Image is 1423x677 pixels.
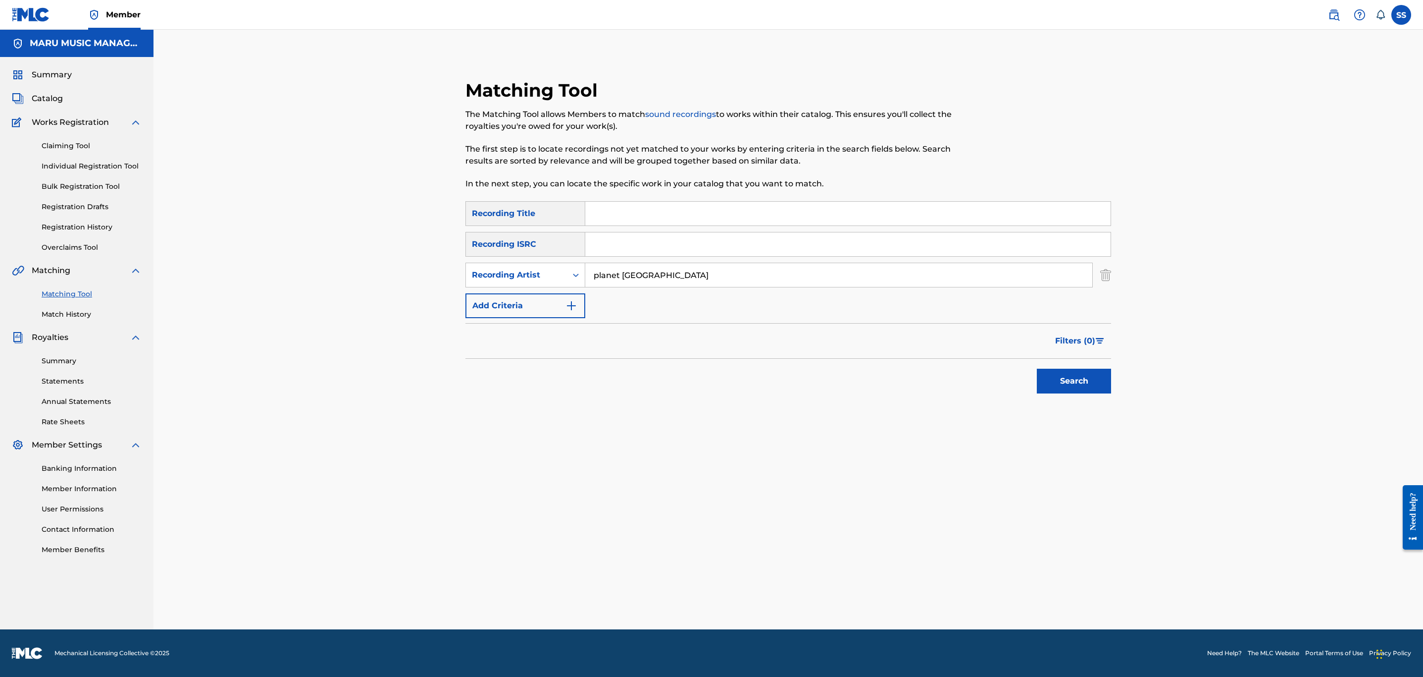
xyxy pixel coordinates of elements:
[465,201,1111,398] form: Search Form
[12,332,24,343] img: Royalties
[465,79,603,102] h2: Matching Tool
[32,439,102,451] span: Member Settings
[465,143,963,167] p: The first step is to locate recordings not yet matched to your works by entering criteria in the ...
[32,69,72,81] span: Summary
[12,7,50,22] img: MLC Logo
[1391,5,1411,25] div: User Menu
[1369,649,1411,658] a: Privacy Policy
[42,484,142,494] a: Member Information
[465,178,963,190] p: In the next step, you can locate the specific work in your catalog that you want to match.
[130,116,142,128] img: expand
[42,524,142,535] a: Contact Information
[42,463,142,474] a: Banking Information
[12,265,24,277] img: Matching
[32,93,63,105] span: Catalog
[42,242,142,253] a: Overclaims Tool
[1055,335,1095,347] span: Filters ( 0 )
[32,265,70,277] span: Matching
[1037,369,1111,394] button: Search
[1324,5,1344,25] a: Public Search
[88,9,100,21] img: Top Rightsholder
[565,300,577,312] img: 9d2ae6d4665cec9f34b9.svg
[42,545,142,555] a: Member Benefits
[12,93,63,105] a: CatalogCatalog
[130,332,142,343] img: expand
[42,417,142,427] a: Rate Sheets
[42,356,142,366] a: Summary
[1328,9,1340,21] img: search
[42,161,142,171] a: Individual Registration Tool
[32,332,68,343] span: Royalties
[42,504,142,514] a: User Permissions
[42,309,142,320] a: Match History
[472,269,561,281] div: Recording Artist
[42,181,142,192] a: Bulk Registration Tool
[12,439,24,451] img: Member Settings
[465,293,585,318] button: Add Criteria
[1100,263,1111,287] img: Delete Criterion
[12,38,24,50] img: Accounts
[12,647,43,659] img: logo
[106,9,141,20] span: Member
[1395,477,1423,557] iframe: Resource Center
[32,116,109,128] span: Works Registration
[42,222,142,232] a: Registration History
[1354,9,1366,21] img: help
[1207,649,1242,658] a: Need Help?
[1248,649,1299,658] a: The MLC Website
[42,289,142,299] a: Matching Tool
[12,69,72,81] a: SummarySummary
[1305,649,1363,658] a: Portal Terms of Use
[42,202,142,212] a: Registration Drafts
[12,69,24,81] img: Summary
[30,38,142,49] h5: MARU MUSIC MANAGEMENT
[1376,639,1382,669] div: Drag
[1373,629,1423,677] iframe: Chat Widget
[1096,338,1104,344] img: filter
[12,116,25,128] img: Works Registration
[42,396,142,407] a: Annual Statements
[42,141,142,151] a: Claiming Tool
[645,110,716,119] a: sound recordings
[465,109,963,132] p: The Matching Tool allows Members to match to works within their catalog. This ensures you'll coll...
[130,265,142,277] img: expand
[1350,5,1370,25] div: Help
[1375,10,1385,20] div: Notifications
[42,376,142,387] a: Statements
[130,439,142,451] img: expand
[54,649,169,658] span: Mechanical Licensing Collective © 2025
[12,93,24,105] img: Catalog
[1049,329,1111,353] button: Filters (0)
